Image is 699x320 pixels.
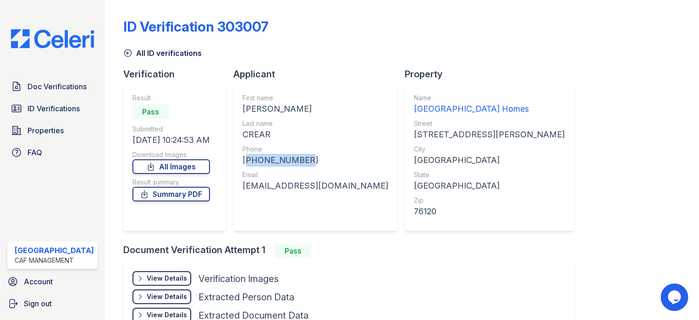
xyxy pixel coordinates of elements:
[7,121,98,140] a: Properties
[4,29,101,48] img: CE_Logo_Blue-a8612792a0a2168367f1c8372b55b34899dd931a85d93a1a3d3e32e68fde9ad4.png
[147,292,187,301] div: View Details
[132,93,210,103] div: Result
[132,125,210,134] div: Submitted
[123,244,581,258] div: Document Verification Attempt 1
[4,272,101,291] a: Account
[4,294,101,313] a: Sign out
[233,68,405,81] div: Applicant
[123,68,233,81] div: Verification
[7,77,98,96] a: Doc Verifications
[132,159,210,174] a: All Images
[414,170,565,179] div: State
[414,154,565,167] div: [GEOGRAPHIC_DATA]
[414,119,565,128] div: Street
[198,291,294,304] div: Extracted Person Data
[28,125,64,136] span: Properties
[147,274,187,283] div: View Details
[24,298,52,309] span: Sign out
[242,145,388,154] div: Phone
[414,128,565,141] div: [STREET_ADDRESS][PERSON_NAME]
[414,103,565,115] div: [GEOGRAPHIC_DATA] Homes
[242,119,388,128] div: Last name
[242,154,388,167] div: [PHONE_NUMBER]
[242,170,388,179] div: Email
[28,147,42,158] span: FAQ
[242,103,388,115] div: [PERSON_NAME]
[132,187,210,201] a: Summary PDF
[15,245,94,256] div: [GEOGRAPHIC_DATA]
[660,283,690,311] iframe: chat widget
[405,68,581,81] div: Property
[7,99,98,118] a: ID Verifications
[28,81,87,92] span: Doc Verifications
[414,93,565,103] div: Name
[198,272,279,285] div: Verification Images
[7,143,98,162] a: FAQ
[123,48,202,59] a: All ID verifications
[28,103,80,114] span: ID Verifications
[147,310,187,320] div: View Details
[242,179,388,192] div: [EMAIL_ADDRESS][DOMAIN_NAME]
[132,104,169,119] div: Pass
[275,244,311,258] div: Pass
[414,196,565,205] div: Zip
[132,134,210,146] div: [DATE] 10:24:53 AM
[24,276,53,287] span: Account
[132,178,210,187] div: Result summary
[414,145,565,154] div: City
[242,128,388,141] div: CREAR
[132,150,210,159] div: Download Images
[414,179,565,192] div: [GEOGRAPHIC_DATA]
[414,205,565,218] div: 76120
[414,93,565,115] a: Name [GEOGRAPHIC_DATA] Homes
[123,18,269,35] div: ID Verification 303007
[242,93,388,103] div: First name
[15,256,94,265] div: CAF Management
